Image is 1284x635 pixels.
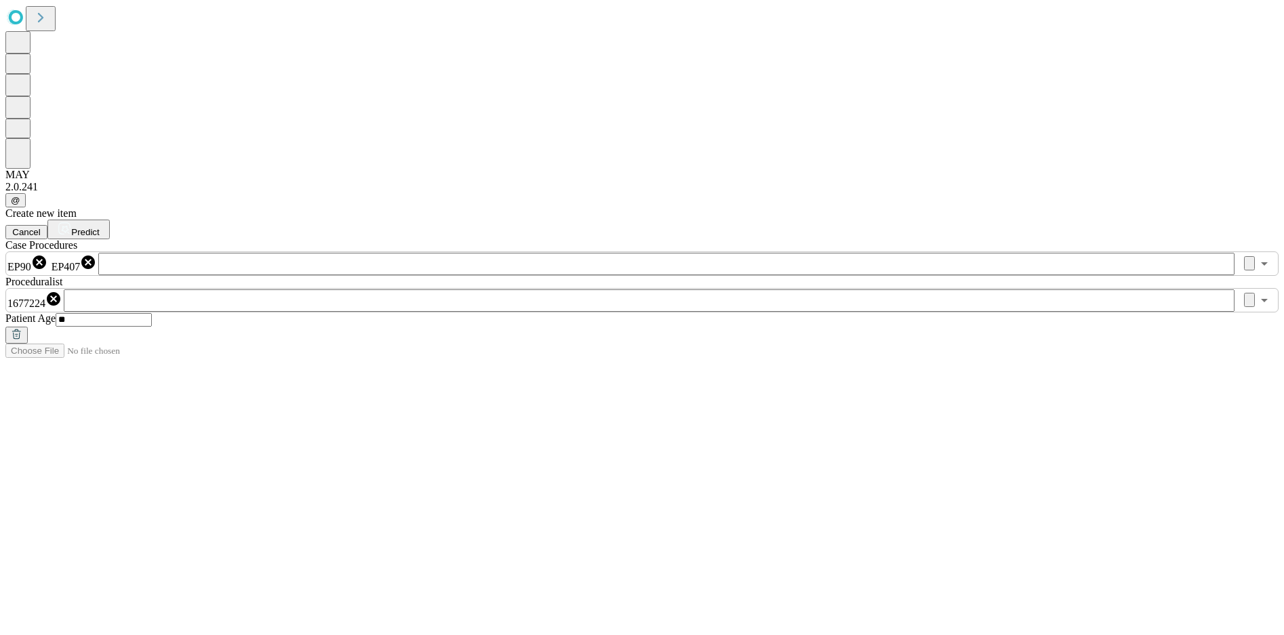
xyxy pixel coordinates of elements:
div: 2.0.241 [5,181,1279,193]
button: Predict [47,220,110,239]
button: Open [1255,291,1274,310]
span: Patient Age [5,312,56,324]
span: 1677224 [7,298,45,309]
button: @ [5,193,26,207]
span: @ [11,195,20,205]
button: Open [1255,254,1274,273]
span: Predict [71,227,99,237]
button: Clear [1244,293,1255,307]
span: EP90 [7,261,31,272]
span: Scheduled Procedure [5,239,77,251]
div: EP90 [7,254,47,273]
span: Proceduralist [5,276,62,287]
span: Cancel [12,227,41,237]
div: MAY [5,169,1279,181]
button: Clear [1244,256,1255,270]
button: Cancel [5,225,47,239]
div: 1677224 [7,291,62,310]
div: EP407 [52,254,97,273]
span: EP407 [52,261,81,272]
span: Create new item [5,207,77,219]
